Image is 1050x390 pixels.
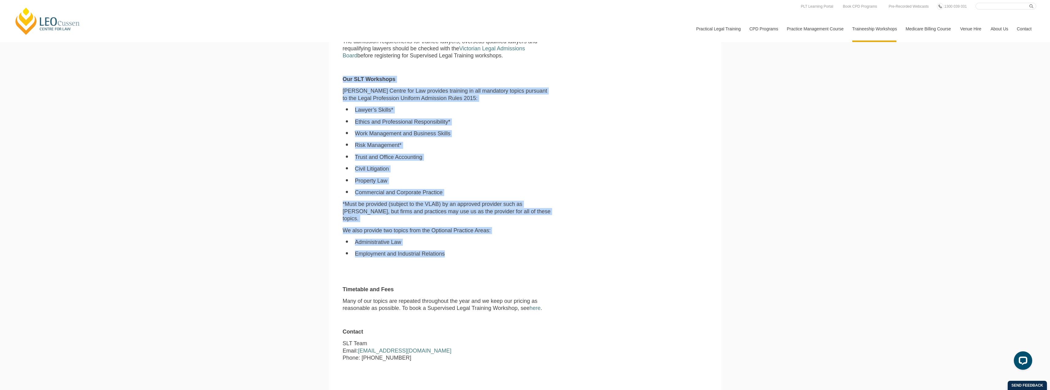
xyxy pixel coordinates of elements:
[343,38,552,60] p: The admission requirements for trainee lawyers, overseas qualified lawyers and requalifying lawye...
[529,305,540,311] a: here
[848,16,901,42] a: Traineeship Workshops
[1012,16,1036,42] a: Contact
[358,348,452,354] a: [EMAIL_ADDRESS][DOMAIN_NAME]
[343,76,395,82] strong: Our SLT Workshops
[343,87,552,102] p: [PERSON_NAME] Centre for Law provides training in all mandatory topics pursuant to the Legal Prof...
[887,3,930,10] a: Pre-Recorded Webcasts
[355,154,552,161] li: Trust and Office Accounting
[355,165,552,172] li: Civil Litigation
[355,177,552,184] li: Property Law
[355,142,552,149] li: Risk Management*
[355,189,552,196] li: Commercial and Corporate Practice
[799,3,835,10] a: PLT Learning Portal
[343,298,552,312] p: Many of our topics are repeated throughout the year and we keep our pricing as reasonable as poss...
[343,286,394,292] strong: Timetable and Fees
[745,16,782,42] a: CPD Programs
[943,3,968,10] a: 1300 039 031
[355,250,552,257] li: Employment and Industrial Relations
[14,7,82,36] a: [PERSON_NAME] Centre for Law
[901,16,956,42] a: Medicare Billing Course
[986,16,1012,42] a: About Us
[956,16,986,42] a: Venue Hire
[343,329,363,335] strong: Contact
[355,130,552,137] li: Work Management and Business Skills
[841,3,878,10] a: Book CPD Programs
[343,227,552,234] p: We also provide two topics from the Optional Practice Areas:
[692,16,745,42] a: Practical Legal Training
[782,16,848,42] a: Practice Management Course
[944,4,967,9] span: 1300 039 031
[355,106,552,114] li: Lawyer’s Skills*
[343,201,552,222] p: *Must be provided (subject to the VLAB) by an approved provider such as [PERSON_NAME], but firms ...
[355,118,552,125] li: Ethics and Professional Responsibility*
[1009,349,1035,375] iframe: LiveChat chat widget
[355,239,552,246] li: Administrative Law
[343,340,552,361] p: SLT Team Email: Phone: [PHONE_NUMBER]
